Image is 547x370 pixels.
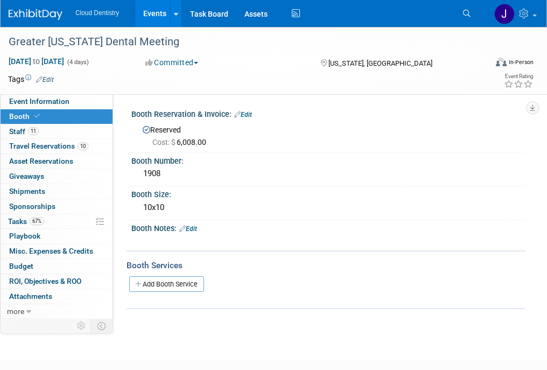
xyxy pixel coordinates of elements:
[8,217,44,226] span: Tasks
[1,304,113,319] a: more
[1,109,113,124] a: Booth
[142,57,202,68] button: Committed
[9,232,40,240] span: Playbook
[129,276,204,292] a: Add Booth Service
[9,262,33,270] span: Budget
[1,259,113,274] a: Budget
[1,139,113,153] a: Travel Reservations10
[9,247,93,255] span: Misc. Expenses & Credits
[139,165,517,182] div: 1908
[139,199,517,216] div: 10x10
[1,94,113,109] a: Event Information
[1,154,113,169] a: Asset Reservations
[28,127,39,135] span: 11
[127,260,525,271] div: Booth Services
[9,172,44,180] span: Giveaways
[234,111,252,118] a: Edit
[66,59,89,66] span: (4 days)
[1,184,113,199] a: Shipments
[328,59,432,67] span: [US_STATE], [GEOGRAPHIC_DATA]
[9,202,55,211] span: Sponsorships
[131,220,525,234] div: Booth Notes:
[9,112,42,121] span: Booth
[1,274,113,289] a: ROI, Objectives & ROO
[8,74,54,85] td: Tags
[504,74,533,79] div: Event Rating
[508,58,534,66] div: In-Person
[1,214,113,229] a: Tasks67%
[1,169,113,184] a: Giveaways
[1,229,113,243] a: Playbook
[5,32,481,52] div: Greater [US_STATE] Dental Meeting
[9,187,45,196] span: Shipments
[34,113,40,119] i: Booth reservation complete
[36,76,54,83] a: Edit
[7,307,24,316] span: more
[1,199,113,214] a: Sponsorships
[139,122,517,148] div: Reserved
[131,186,525,200] div: Booth Size:
[1,289,113,304] a: Attachments
[9,157,73,165] span: Asset Reservations
[72,319,91,333] td: Personalize Event Tab Strip
[9,292,52,301] span: Attachments
[152,138,177,146] span: Cost: $
[9,97,69,106] span: Event Information
[9,142,88,150] span: Travel Reservations
[131,153,525,166] div: Booth Number:
[496,58,507,66] img: Format-Inperson.png
[453,56,534,72] div: Event Format
[179,225,197,233] a: Edit
[131,106,525,120] div: Booth Reservation & Invoice:
[1,124,113,139] a: Staff11
[9,127,39,136] span: Staff
[494,4,515,24] img: Jessica Estrada
[9,277,81,285] span: ROI, Objectives & ROO
[31,57,41,66] span: to
[30,217,44,225] span: 67%
[8,57,65,66] span: [DATE] [DATE]
[1,244,113,259] a: Misc. Expenses & Credits
[91,319,113,333] td: Toggle Event Tabs
[152,138,211,146] span: 6,008.00
[75,9,119,17] span: Cloud Dentistry
[78,142,88,150] span: 10
[9,9,62,20] img: ExhibitDay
